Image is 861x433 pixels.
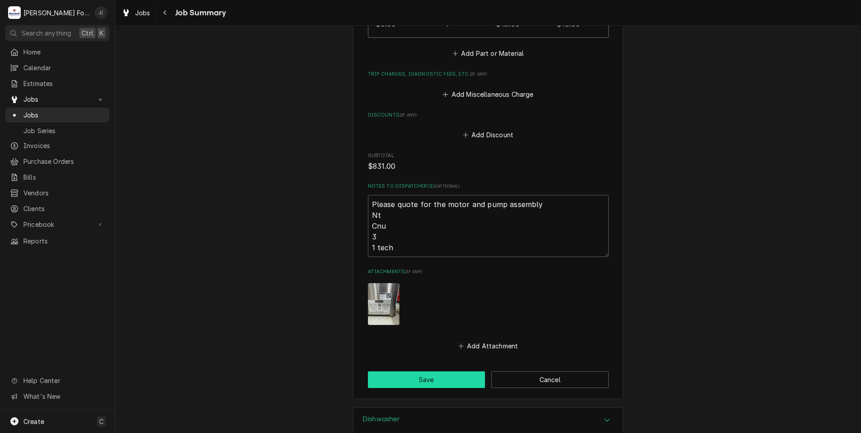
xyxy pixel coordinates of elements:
[368,183,609,257] div: Notes to Dispatcher(s)
[5,389,109,404] a: Go to What's New
[135,8,150,18] span: Jobs
[5,154,109,169] a: Purchase Orders
[5,201,109,216] a: Clients
[399,113,417,117] span: ( if any )
[368,268,609,352] div: Attachments
[5,108,109,122] a: Jobs
[5,217,109,232] a: Go to Pricebook
[23,95,91,104] span: Jobs
[5,45,109,59] a: Home
[368,161,609,172] span: Subtotal
[368,195,609,257] textarea: Please quote for the motor and pump assembly Nt Cnu 3 1 tech
[23,110,105,120] span: Jobs
[353,408,623,433] button: Accordion Details Expand Trigger
[23,204,105,213] span: Clients
[8,6,21,19] div: Marshall Food Equipment Service's Avatar
[5,373,109,388] a: Go to Help Center
[23,79,105,88] span: Estimates
[172,7,227,19] span: Job Summary
[23,392,104,401] span: What's New
[5,92,109,107] a: Go to Jobs
[368,371,609,388] div: Button Group Row
[5,185,109,200] a: Vendors
[5,123,109,138] a: Job Series
[405,269,422,274] span: ( if any )
[368,371,609,388] div: Button Group
[435,184,460,189] span: ( optional )
[23,8,90,18] div: [PERSON_NAME] Food Equipment Service
[23,172,105,182] span: Bills
[82,28,93,38] span: Ctrl
[23,141,105,150] span: Invoices
[368,268,609,275] label: Attachments
[5,170,109,185] a: Bills
[23,236,105,246] span: Reports
[118,5,154,20] a: Jobs
[100,28,104,38] span: K
[461,129,515,141] button: Add Discount
[23,188,105,198] span: Vendors
[23,418,44,425] span: Create
[23,157,105,166] span: Purchase Orders
[457,340,520,352] button: Add Attachment
[95,6,107,19] div: Jeff Debigare (109)'s Avatar
[451,47,525,60] button: Add Part or Material
[158,5,172,20] button: Navigate back
[23,47,105,57] span: Home
[441,88,535,100] button: Add Miscellaneous Charge
[5,138,109,153] a: Invoices
[99,417,104,426] span: C
[368,112,609,141] div: Discounts
[368,183,609,190] label: Notes to Dispatcher(s)
[23,63,105,72] span: Calendar
[368,162,396,171] span: $831.00
[363,415,400,424] h3: Dishwasher
[23,376,104,385] span: Help Center
[5,76,109,91] a: Estimates
[5,25,109,41] button: Search anythingCtrlK
[8,6,21,19] div: M
[368,71,609,100] div: Trip Charges, Diagnostic Fees, etc.
[491,371,609,388] button: Cancel
[470,72,487,77] span: ( if any )
[353,408,623,433] div: Accordion Header
[368,152,609,171] div: Subtotal
[5,60,109,75] a: Calendar
[368,283,399,325] img: myRJiXzQYa5ydKM2vGfA
[368,112,609,119] label: Discounts
[5,234,109,248] a: Reports
[23,220,91,229] span: Pricebook
[22,28,71,38] span: Search anything
[368,371,485,388] button: Save
[23,126,105,135] span: Job Series
[368,152,609,159] span: Subtotal
[95,6,107,19] div: J(
[368,71,609,78] label: Trip Charges, Diagnostic Fees, etc.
